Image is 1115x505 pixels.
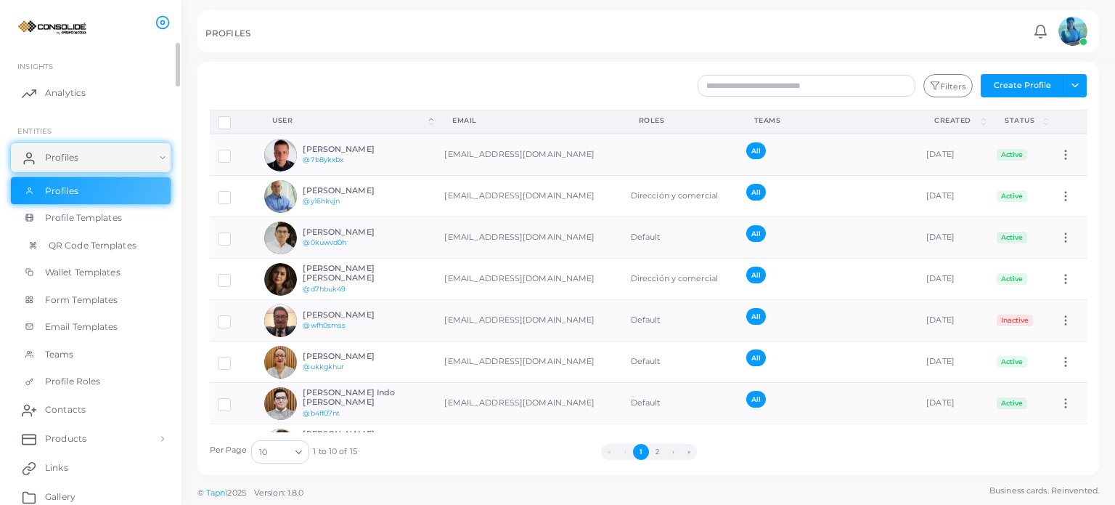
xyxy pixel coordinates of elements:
[918,134,989,176] td: [DATE]
[746,308,766,325] span: All
[746,350,766,366] span: All
[303,238,346,246] a: @0kuwvd0h
[11,143,171,172] a: Profiles
[17,62,53,70] span: INSIGHTS
[45,490,75,504] span: Gallery
[1054,17,1091,46] a: avatar
[436,383,622,424] td: [EMAIL_ADDRESS][DOMAIN_NAME]
[1051,110,1087,134] th: Action
[45,375,100,388] span: Profile Roles
[665,444,681,460] button: Go to next page
[11,204,171,232] a: Profile Templates
[251,440,309,464] div: Search for option
[303,264,409,283] h6: [PERSON_NAME] [PERSON_NAME]
[210,110,257,134] th: Row-selection
[918,383,989,424] td: [DATE]
[923,74,973,97] button: Filters
[746,225,766,242] span: All
[264,180,297,213] img: avatar
[197,487,303,499] span: ©
[918,300,989,342] td: [DATE]
[264,263,297,296] img: avatar
[17,126,52,135] span: ENTITIES
[254,488,304,498] span: Version: 1.8.0
[259,445,267,460] span: 10
[303,388,409,407] h6: [PERSON_NAME] Indo [PERSON_NAME]
[746,391,766,408] span: All
[1058,17,1087,46] img: avatar
[11,313,171,341] a: Email Templates
[436,300,622,342] td: [EMAIL_ADDRESS][DOMAIN_NAME]
[746,142,766,159] span: All
[264,304,297,337] img: avatar
[272,116,426,126] div: User
[303,310,409,320] h6: [PERSON_NAME]
[754,116,902,126] div: Teams
[997,232,1027,243] span: Active
[264,139,297,171] img: avatar
[11,177,171,205] a: Profiles
[623,424,738,466] td: Dirección y comercial
[997,315,1033,326] span: Inactive
[45,86,86,100] span: Analytics
[45,294,118,307] span: Form Templates
[264,429,297,461] img: avatar
[45,320,118,334] span: Email Templates
[639,116,722,126] div: Roles
[649,444,665,460] button: Go to page 2
[934,116,979,126] div: Created
[436,424,622,466] td: [EMAIL_ADDRESS][DOMAIN_NAME]
[746,184,766,201] span: All
[436,176,622,217] td: [EMAIL_ADDRESS][DOMAIN_NAME]
[303,352,409,361] h6: [PERSON_NAME]
[11,286,171,314] a: Form Templates
[11,395,171,424] a: Contacts
[264,387,297,420] img: avatar
[918,176,989,217] td: [DATE]
[436,217,622,259] td: [EMAIL_ADDRESS][DOMAIN_NAME]
[313,446,356,458] span: 1 to 10 of 15
[49,239,136,252] span: QR Code Templates
[623,342,738,383] td: Default
[45,348,74,361] span: Teams
[303,363,344,371] a: @ukkgkhur
[11,368,171,395] a: Profile Roles
[303,186,409,195] h6: [PERSON_NAME]
[45,403,86,416] span: Contacts
[436,342,622,383] td: [EMAIL_ADDRESS][DOMAIN_NAME]
[303,227,409,237] h6: [PERSON_NAME]
[681,444,697,460] button: Go to last page
[264,222,297,254] img: avatar
[623,300,738,342] td: Default
[45,266,121,279] span: Wallet Templates
[989,485,1099,497] span: Business cards. Reinvented.
[452,116,606,126] div: Email
[303,321,346,329] a: @wfh0smss
[1005,116,1041,126] div: Status
[264,346,297,379] img: avatar
[918,217,989,259] td: [DATE]
[997,397,1027,409] span: Active
[303,145,409,154] h6: [PERSON_NAME]
[633,444,649,460] button: Go to page 1
[11,259,171,286] a: Wallet Templates
[45,432,86,445] span: Products
[11,232,171,259] a: QR Code Templates
[206,488,228,498] a: Tapni
[205,28,250,39] h5: PROFILES
[303,285,346,293] a: @d7hbuk49
[45,461,68,474] span: Links
[13,14,94,41] img: logo
[210,445,248,456] label: Per Page
[436,134,622,176] td: [EMAIL_ADDRESS][DOMAIN_NAME]
[997,356,1027,368] span: Active
[45,151,78,164] span: Profiles
[45,211,122,225] span: Profile Templates
[303,429,409,448] h6: [PERSON_NAME] [PERSON_NAME]
[623,259,738,300] td: Dirección y comercial
[918,259,989,300] td: [DATE]
[303,409,340,417] a: @b4ff07nt
[269,444,290,460] input: Search for option
[11,424,171,453] a: Products
[11,453,171,482] a: Links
